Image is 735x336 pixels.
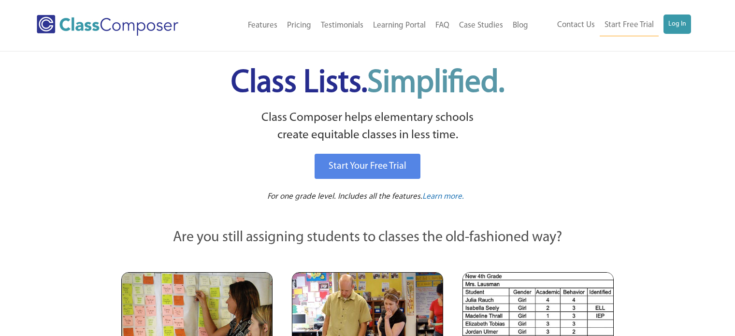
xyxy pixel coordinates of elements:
a: FAQ [431,15,454,36]
a: Learn more. [422,191,464,203]
p: Are you still assigning students to classes the old-fashioned way? [121,227,614,248]
img: Class Composer [37,15,178,36]
nav: Header Menu [209,15,533,36]
a: Case Studies [454,15,508,36]
a: Features [243,15,282,36]
a: Start Your Free Trial [315,154,420,179]
a: Testimonials [316,15,368,36]
p: Class Composer helps elementary schools create equitable classes in less time. [120,109,616,145]
nav: Header Menu [533,15,691,36]
a: Log In [663,15,691,34]
span: Learn more. [422,192,464,201]
a: Start Free Trial [600,15,659,36]
a: Learning Portal [368,15,431,36]
span: Simplified. [367,68,504,99]
span: For one grade level. Includes all the features. [267,192,422,201]
span: Class Lists. [231,68,504,99]
a: Contact Us [552,15,600,36]
a: Pricing [282,15,316,36]
span: Start Your Free Trial [329,161,406,171]
a: Blog [508,15,533,36]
